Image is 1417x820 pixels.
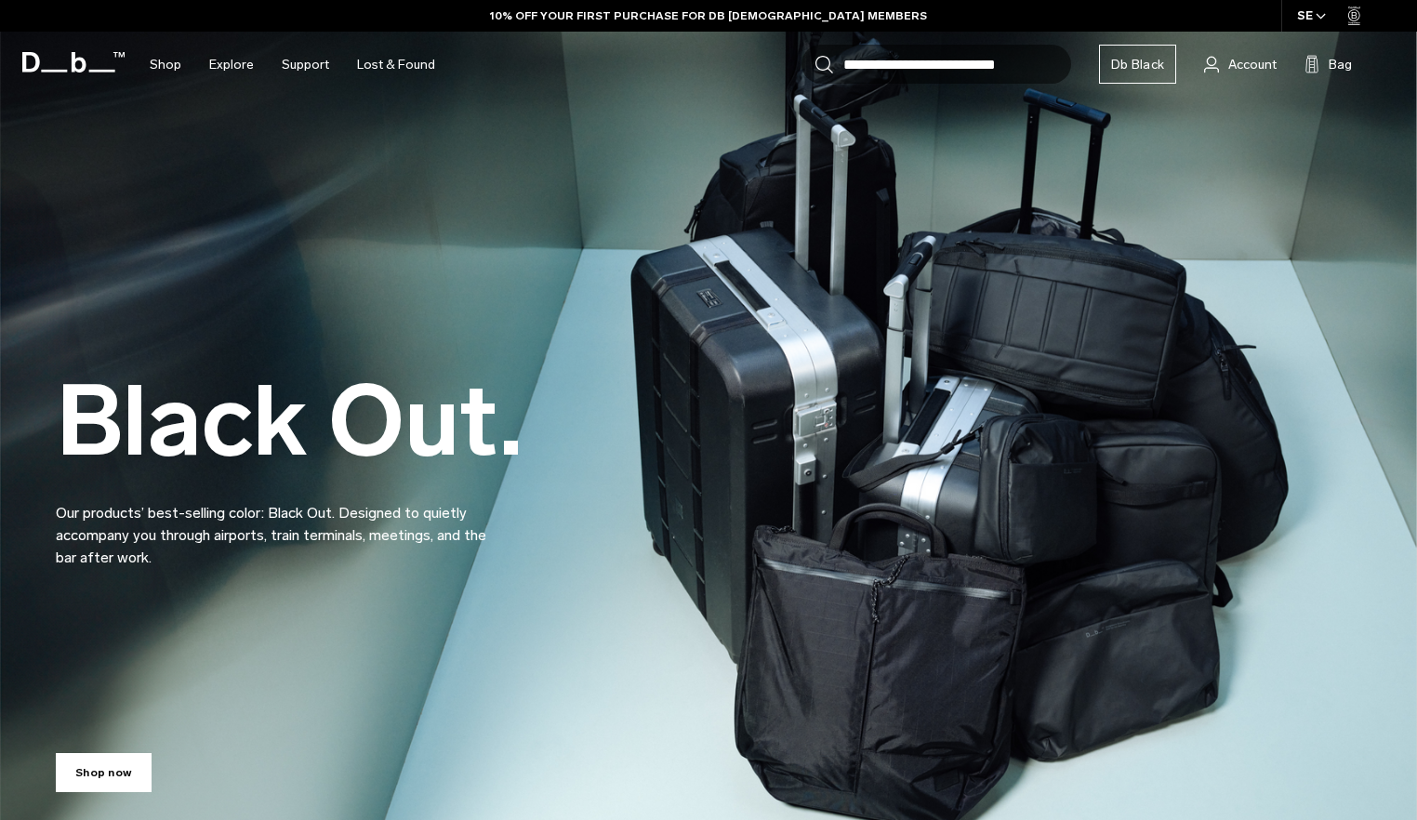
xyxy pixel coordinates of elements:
[136,32,449,98] nav: Main Navigation
[56,480,502,569] p: Our products’ best-selling color: Black Out. Designed to quietly accompany you through airports, ...
[357,32,435,98] a: Lost & Found
[490,7,927,24] a: 10% OFF YOUR FIRST PURCHASE FOR DB [DEMOGRAPHIC_DATA] MEMBERS
[1099,45,1176,84] a: Db Black
[1204,53,1277,75] a: Account
[282,32,329,98] a: Support
[150,32,181,98] a: Shop
[56,753,152,792] a: Shop now
[209,32,254,98] a: Explore
[1304,53,1352,75] button: Bag
[1329,55,1352,74] span: Bag
[1228,55,1277,74] span: Account
[56,373,523,470] h2: Black Out.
